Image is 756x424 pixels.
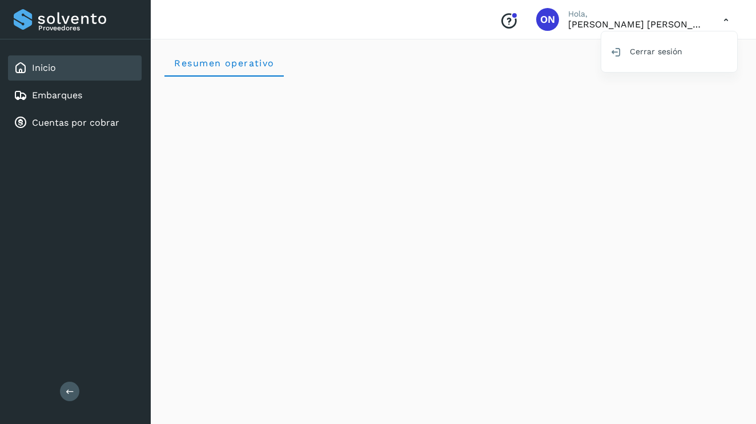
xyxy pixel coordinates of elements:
p: Proveedores [38,24,137,32]
div: Inicio [8,55,142,81]
a: Cuentas por cobrar [32,117,119,128]
a: Inicio [32,62,56,73]
div: Cuentas por cobrar [8,110,142,135]
div: Cerrar sesión [601,41,737,62]
a: Embarques [32,90,82,101]
div: Embarques [8,83,142,108]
